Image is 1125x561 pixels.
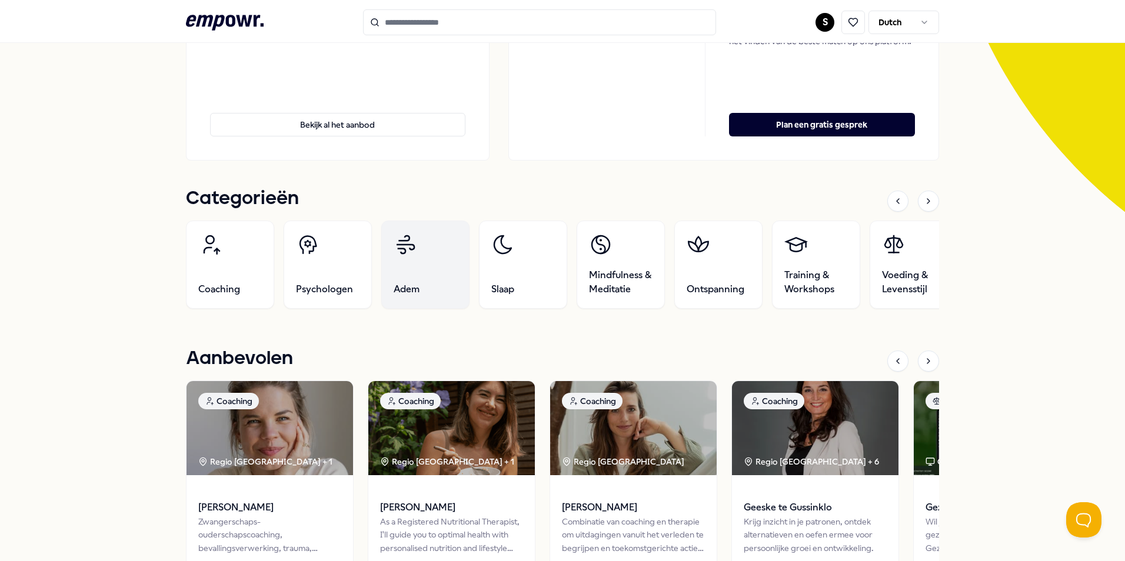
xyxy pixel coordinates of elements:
div: As a Registered Nutritional Therapist, I'll guide you to optimal health with personalised nutriti... [380,515,523,555]
span: Ontspanning [687,282,744,296]
a: Bekijk al het aanbod [210,94,465,136]
img: package image [732,381,898,475]
span: [PERSON_NAME] [198,500,341,515]
div: Regio [GEOGRAPHIC_DATA] + 1 [198,455,332,468]
span: Voeding & Levensstijl [882,268,946,296]
a: Voeding & Levensstijl [870,221,958,309]
span: [PERSON_NAME] [562,500,705,515]
div: Coaching [744,393,804,409]
span: Mindfulness & Meditatie [589,268,653,296]
img: package image [550,381,717,475]
span: Gezondheidscheck Compleet [926,500,1069,515]
span: Training & Workshops [784,268,848,296]
div: Coaching [380,393,441,409]
a: Adem [381,221,470,309]
h1: Categorieën [186,184,299,213]
div: Combinatie van coaching en therapie om uitdagingen vanuit het verleden te begrijpen en toekomstge... [562,515,705,555]
img: package image [368,381,535,475]
div: Coaching [562,393,623,409]
span: Adem [394,282,420,296]
iframe: Help Scout Beacon - Open [1066,502,1101,537]
div: Voeding & Levensstijl [926,393,1031,409]
div: Regio [GEOGRAPHIC_DATA] [562,455,686,468]
a: Slaap [479,221,567,309]
div: Zwangerschaps- ouderschapscoaching, bevallingsverwerking, trauma, (prik)angst & stresscoaching. [198,515,341,555]
input: Search for products, categories or subcategories [363,9,716,35]
span: Coaching [198,282,240,296]
div: Coaching [198,393,259,409]
span: [PERSON_NAME] [380,500,523,515]
div: Wil je weten hoe het écht met je gezondheid gaat? De Gezondheidscheck meet 18 biomarkers voor een... [926,515,1069,555]
img: package image [914,381,1080,475]
a: Training & Workshops [772,221,860,309]
button: Plan een gratis gesprek [729,113,915,136]
a: Psychologen [284,221,372,309]
a: Ontspanning [674,221,763,309]
h1: Aanbevolen [186,344,293,373]
div: Krijg inzicht in je patronen, ontdek alternatieven en oefen ermee voor persoonlijke groei en ontw... [744,515,887,555]
span: Slaap [491,282,514,296]
button: Bekijk al het aanbod [210,113,465,136]
div: Online [926,455,962,468]
div: Regio [GEOGRAPHIC_DATA] + 6 [744,455,879,468]
button: S [816,13,834,32]
img: package image [187,381,353,475]
a: Mindfulness & Meditatie [577,221,665,309]
span: Geeske te Gussinklo [744,500,887,515]
div: Regio [GEOGRAPHIC_DATA] + 1 [380,455,514,468]
a: Coaching [186,221,274,309]
span: Psychologen [296,282,353,296]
